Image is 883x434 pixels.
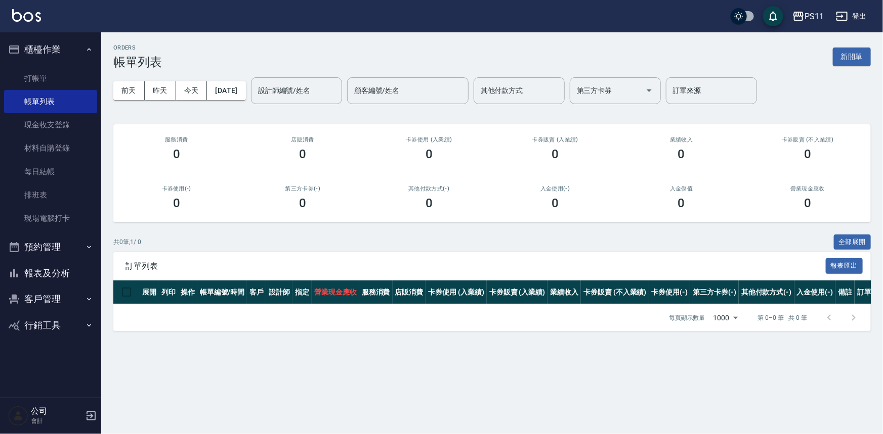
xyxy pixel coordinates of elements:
[833,47,871,66] button: 新開單
[581,280,649,304] th: 卡券販賣 (不入業績)
[826,258,863,274] button: 報表匯出
[173,196,180,210] h3: 0
[113,55,162,69] h3: 帳單列表
[4,113,97,136] a: 現金收支登錄
[4,160,97,183] a: 每日結帳
[299,196,306,210] h3: 0
[31,416,82,425] p: 會計
[834,234,871,250] button: 全部展開
[804,147,811,161] h3: 0
[12,9,41,22] img: Logo
[4,183,97,207] a: 排班表
[113,44,162,51] h2: ORDERS
[833,52,871,61] a: 新開單
[504,185,607,192] h2: 入金使用(-)
[804,196,811,210] h3: 0
[4,136,97,160] a: 材料自購登錄
[758,313,807,322] p: 第 0–0 筆 共 0 筆
[207,81,245,100] button: [DATE]
[826,261,863,270] a: 報表匯出
[8,406,28,426] img: Person
[763,6,783,26] button: save
[247,280,266,304] th: 客戶
[678,147,685,161] h3: 0
[832,7,871,26] button: 登出
[757,136,859,143] h2: 卡券販賣 (不入業績)
[4,90,97,113] a: 帳單列表
[548,280,581,304] th: 業績收入
[504,136,607,143] h2: 卡券販賣 (入業績)
[641,82,657,99] button: Open
[630,185,733,192] h2: 入金儲值
[552,196,559,210] h3: 0
[678,196,685,210] h3: 0
[739,280,794,304] th: 其他付款方式(-)
[690,280,739,304] th: 第三方卡券(-)
[173,147,180,161] h3: 0
[426,280,487,304] th: 卡券使用 (入業績)
[176,81,207,100] button: 今天
[125,136,228,143] h3: 服務消費
[393,280,426,304] th: 店販消費
[4,260,97,286] button: 報表及分析
[145,81,176,100] button: 昨天
[794,280,836,304] th: 入金使用(-)
[709,304,742,331] div: 1000
[292,280,312,304] th: 指定
[4,207,97,230] a: 現場電腦打卡
[552,147,559,161] h3: 0
[159,280,178,304] th: 列印
[4,234,97,260] button: 預約管理
[757,185,859,192] h2: 營業現金應收
[630,136,733,143] h2: 業績收入
[378,136,480,143] h2: 卡券使用 (入業績)
[113,81,145,100] button: 前天
[125,261,826,271] span: 訂單列表
[4,312,97,339] button: 行銷工具
[140,280,159,304] th: 展開
[4,286,97,312] button: 客戶管理
[31,406,82,416] h5: 公司
[805,10,824,23] div: PS11
[426,196,433,210] h3: 0
[378,185,480,192] h2: 其他付款方式(-)
[197,280,247,304] th: 帳單編號/時間
[835,280,855,304] th: 備註
[299,147,306,161] h3: 0
[252,136,354,143] h2: 店販消費
[649,280,691,304] th: 卡券使用(-)
[125,185,228,192] h2: 卡券使用(-)
[426,147,433,161] h3: 0
[487,280,548,304] th: 卡券販賣 (入業績)
[312,280,359,304] th: 營業現金應收
[4,36,97,63] button: 櫃檯作業
[113,237,141,247] p: 共 0 筆, 1 / 0
[359,280,393,304] th: 服務消費
[788,6,828,27] button: PS11
[4,67,97,90] a: 打帳單
[252,185,354,192] h2: 第三方卡券(-)
[266,280,292,304] th: 設計師
[669,313,705,322] p: 每頁顯示數量
[178,280,197,304] th: 操作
